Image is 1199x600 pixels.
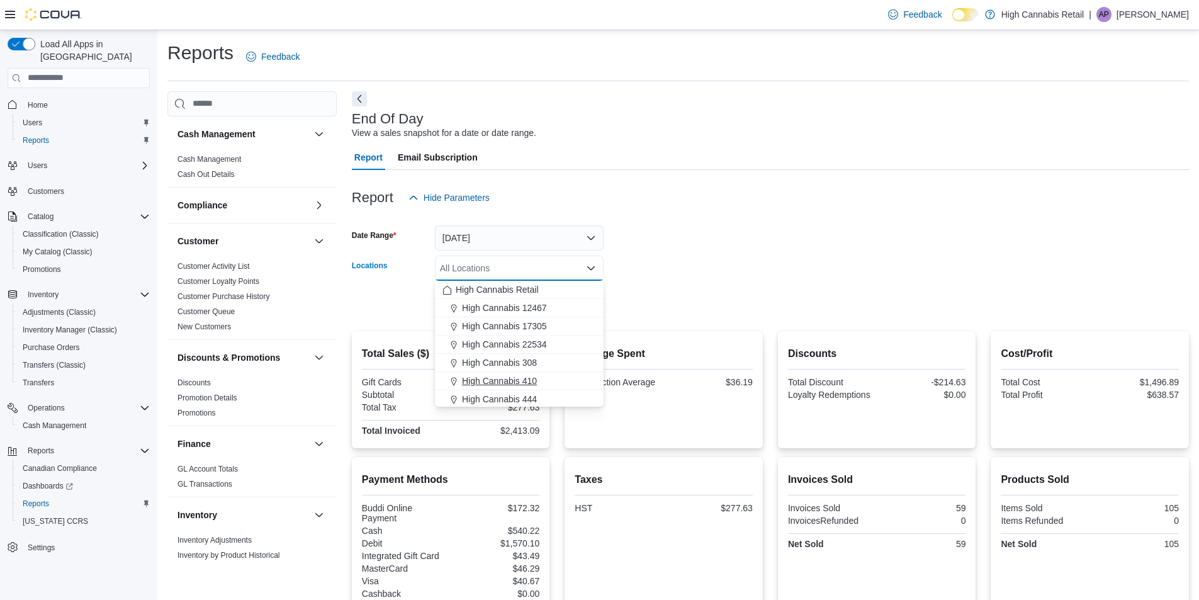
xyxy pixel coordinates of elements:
span: High Cannabis 444 [462,393,537,405]
span: Customers [23,183,150,199]
h2: Average Spent [575,346,753,361]
span: Promotion Details [177,393,237,403]
span: Catalog [28,212,53,222]
strong: Net Sold [788,539,824,549]
h2: Invoices Sold [788,472,966,487]
span: Canadian Compliance [23,463,97,473]
button: Customer [177,235,309,247]
span: Transfers [23,378,54,388]
button: Hide Parameters [403,185,495,210]
span: Home [28,100,48,110]
a: Home [23,98,53,113]
span: Reports [18,133,150,148]
span: Cash Management [18,418,150,433]
span: Operations [23,400,150,416]
div: Alicia Prieur [1096,7,1112,22]
span: High Cannabis 22534 [462,338,547,351]
button: Home [3,96,155,114]
a: [US_STATE] CCRS [18,514,93,529]
h3: Discounts & Promotions [177,351,280,364]
strong: Net Sold [1001,539,1037,549]
button: Inventory [177,509,309,521]
h3: Report [352,190,393,205]
div: Visa [362,576,448,586]
div: Total Cost [1001,377,1087,387]
span: High Cannabis 308 [462,356,537,369]
span: Dashboards [18,478,150,494]
span: Classification (Classic) [18,227,150,242]
div: View a sales snapshot for a date or date range. [352,127,536,140]
span: Settings [28,543,55,553]
a: Transfers [18,375,59,390]
h3: Customer [177,235,218,247]
p: | [1089,7,1091,22]
span: Promotions [177,408,216,418]
span: Dark Mode [952,21,953,22]
span: Reports [23,499,49,509]
h3: Inventory [177,509,217,521]
button: Inventory [312,507,327,523]
button: Users [13,114,155,132]
span: Customer Loyalty Points [177,276,259,286]
span: Catalog [23,209,150,224]
div: $0.00 [453,589,539,599]
a: Cash Management [177,155,241,164]
button: High Cannabis Retail [435,281,604,299]
button: Customers [3,182,155,200]
div: $40.67 [453,576,539,586]
span: Adjustments (Classic) [23,307,96,317]
span: Promotions [18,262,150,277]
a: Promotions [177,409,216,417]
a: Canadian Compliance [18,461,102,476]
span: Customer Activity List [177,261,250,271]
span: Cash Out Details [177,169,235,179]
a: GL Transactions [177,480,232,489]
button: Catalog [3,208,155,225]
h1: Reports [167,40,234,65]
span: Feedback [261,50,300,63]
button: Cash Management [177,128,309,140]
label: Date Range [352,230,397,241]
div: Total Tax [362,402,448,412]
div: Total Discount [788,377,874,387]
span: Reports [23,443,150,458]
a: Inventory Manager (Classic) [18,322,122,337]
h2: Cost/Profit [1001,346,1179,361]
div: $2,413.09 [453,426,539,436]
span: Inventory Adjustments [177,535,252,545]
span: Email Subscription [398,145,478,170]
button: Purchase Orders [13,339,155,356]
button: High Cannabis 22534 [435,336,604,354]
div: 0 [1093,516,1179,526]
span: High Cannabis 12467 [462,302,547,314]
input: Dark Mode [952,8,979,21]
button: [DATE] [435,225,604,251]
div: $43.49 [453,551,539,561]
span: Settings [23,539,150,555]
a: Transfers (Classic) [18,358,91,373]
span: Users [23,118,42,128]
span: [US_STATE] CCRS [23,516,88,526]
div: 0 [879,516,965,526]
div: Cash [362,526,448,536]
div: Loyalty Redemptions [788,390,874,400]
button: High Cannabis 17305 [435,317,604,336]
button: Cash Management [13,417,155,434]
span: Reports [28,446,54,456]
a: Customers [23,184,69,199]
a: Feedback [241,44,305,69]
span: Inventory On Hand by Package [177,565,283,575]
button: Cash Management [312,127,327,142]
a: Dashboards [18,478,78,494]
span: Users [28,161,47,171]
div: $277.63 [667,503,753,513]
div: $0.00 [879,390,965,400]
span: My Catalog (Classic) [23,247,93,257]
button: Reports [13,495,155,512]
h3: Cash Management [177,128,256,140]
a: My Catalog (Classic) [18,244,98,259]
div: InvoicesRefunded [788,516,874,526]
h2: Taxes [575,472,753,487]
button: High Cannabis 12467 [435,299,604,317]
span: My Catalog (Classic) [18,244,150,259]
